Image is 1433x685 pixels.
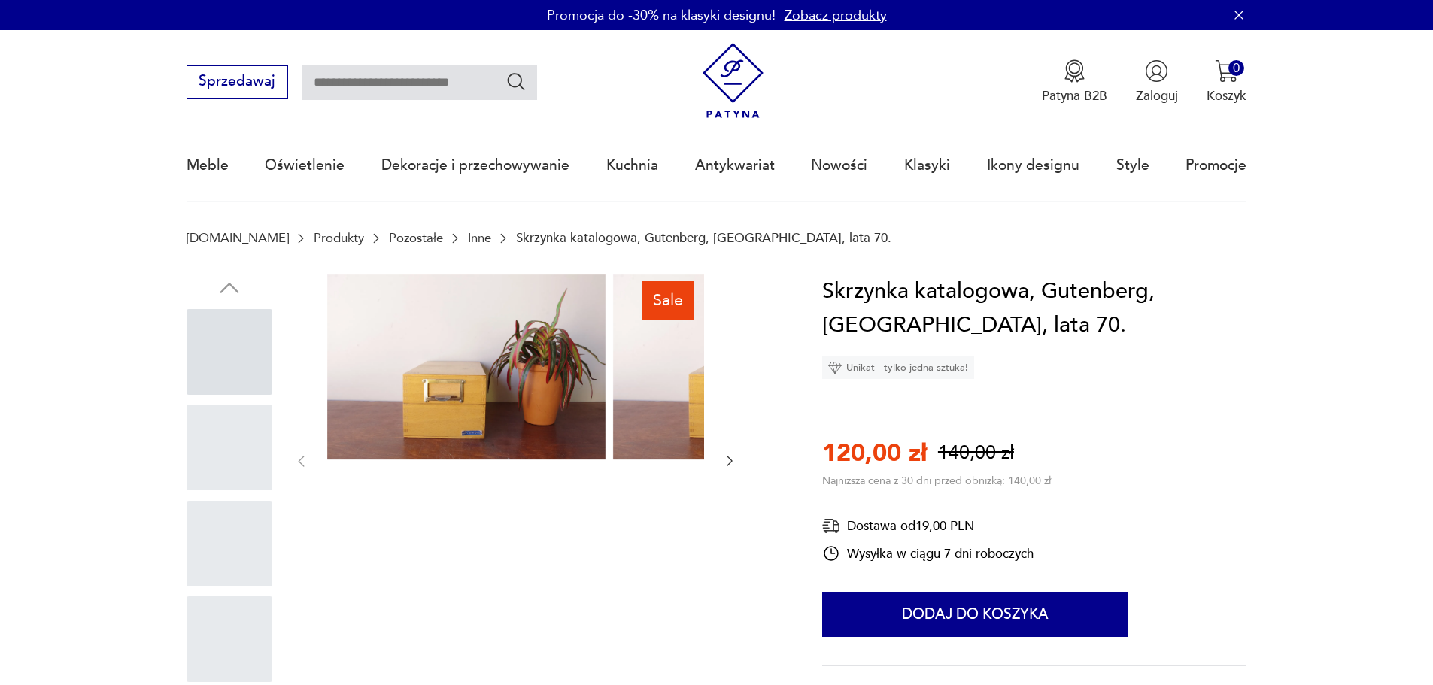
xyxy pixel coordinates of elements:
[1136,87,1178,105] p: Zaloguj
[1186,131,1246,200] a: Promocje
[642,281,694,319] div: Sale
[187,65,288,99] button: Sprzedawaj
[822,474,1051,488] p: Najniższa cena z 30 dni przed obniżką: 140,00 zł
[516,231,891,245] p: Skrzynka katalogowa, Gutenberg, [GEOGRAPHIC_DATA], lata 70.
[822,517,840,535] img: Ikona dostawy
[1207,59,1246,105] button: 0Koszyk
[265,131,345,200] a: Oświetlenie
[695,43,771,119] img: Patyna - sklep z meblami i dekoracjami vintage
[187,131,229,200] a: Meble
[327,274,606,460] img: Zdjęcie produktu Skrzynka katalogowa, Gutenberg, Niemcy, lata 70.
[822,517,1034,535] div: Dostawa od 19,00 PLN
[828,361,842,374] img: Ikona diamentu
[606,131,658,200] a: Kuchnia
[822,437,927,470] p: 120,00 zł
[613,274,891,460] img: Zdjęcie produktu Skrzynka katalogowa, Gutenberg, Niemcy, lata 70.
[822,544,1034,562] div: Wysyłka w ciągu 7 dni roboczych
[314,231,364,245] a: Produkty
[1145,59,1168,83] img: Ikonka użytkownika
[1042,59,1107,105] button: Patyna B2B
[547,6,776,25] p: Promocja do -30% na klasyki designu!
[822,592,1128,637] button: Dodaj do koszyka
[1228,60,1244,76] div: 0
[987,131,1079,200] a: Ikony designu
[1215,59,1238,83] img: Ikona koszyka
[1136,59,1178,105] button: Zaloguj
[1042,87,1107,105] p: Patyna B2B
[187,231,289,245] a: [DOMAIN_NAME]
[505,71,527,92] button: Szukaj
[1116,131,1149,200] a: Style
[904,131,950,200] a: Klasyki
[822,274,1246,343] h1: Skrzynka katalogowa, Gutenberg, [GEOGRAPHIC_DATA], lata 70.
[187,77,288,89] a: Sprzedawaj
[785,6,887,25] a: Zobacz produkty
[1042,59,1107,105] a: Ikona medaluPatyna B2B
[822,356,974,379] div: Unikat - tylko jedna sztuka!
[1063,59,1086,83] img: Ikona medalu
[938,440,1014,466] p: 140,00 zł
[1207,87,1246,105] p: Koszyk
[468,231,491,245] a: Inne
[811,131,867,200] a: Nowości
[695,131,775,200] a: Antykwariat
[381,131,569,200] a: Dekoracje i przechowywanie
[389,231,443,245] a: Pozostałe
